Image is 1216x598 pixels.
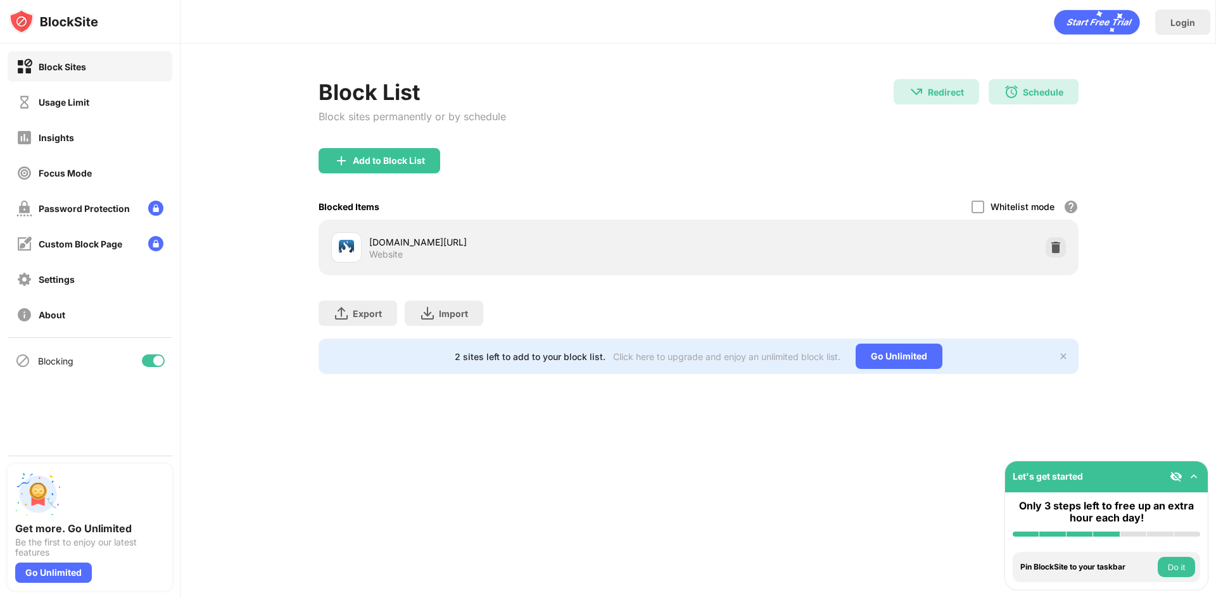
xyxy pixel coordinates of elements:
[15,563,92,583] div: Go Unlimited
[39,274,75,285] div: Settings
[1020,563,1155,571] div: Pin BlockSite to your taskbar
[369,249,403,260] div: Website
[38,356,73,366] div: Blocking
[353,308,382,319] div: Export
[455,351,605,362] div: 2 sites left to add to your block list.
[15,88,35,99] span: 16 px
[16,271,32,287] img: settings-off.svg
[1013,500,1200,524] div: Only 3 steps left to free up an extra hour each day!
[1013,471,1083,482] div: Let's get started
[39,61,86,72] div: Block Sites
[148,236,163,251] img: lock-menu.svg
[16,94,32,110] img: time-usage-off.svg
[1187,470,1200,483] img: omni-setup-toggle.svg
[16,307,32,323] img: about-off.svg
[39,97,89,108] div: Usage Limit
[339,240,354,255] img: favicons
[1058,351,1068,361] img: x-button.svg
[353,156,425,166] div: Add to Block List
[148,201,163,216] img: lock-menu.svg
[5,5,185,16] div: Outline
[39,309,65,320] div: About
[1158,557,1195,577] button: Do it
[928,87,964,97] div: Redirect
[613,351,840,362] div: Click here to upgrade and enjoy an unlimited block list.
[15,353,30,368] img: blocking-icon.svg
[991,201,1054,212] div: Whitelist mode
[1023,87,1063,97] div: Schedule
[15,537,165,558] div: Be the first to enjoy our latest features
[1054,9,1140,35] div: animation
[856,344,942,369] div: Go Unlimited
[1170,470,1182,483] img: eye-not-visible.svg
[9,9,98,34] img: logo-blocksite.svg
[319,79,506,105] div: Block List
[16,201,32,216] img: password-protection-off.svg
[439,308,468,319] div: Import
[5,40,185,54] h3: Style
[319,110,506,123] div: Block sites permanently or by schedule
[39,168,92,178] div: Focus Mode
[19,16,68,27] a: Back to Top
[39,203,130,214] div: Password Protection
[15,471,61,517] img: push-unlimited.svg
[1170,17,1195,28] div: Login
[16,130,32,146] img: insights-off.svg
[369,235,699,249] div: [DOMAIN_NAME][URL]
[16,59,32,75] img: block-on.svg
[15,522,165,535] div: Get more. Go Unlimited
[16,165,32,181] img: focus-off.svg
[39,132,74,143] div: Insights
[16,236,32,252] img: customize-block-page-off.svg
[319,201,379,212] div: Blocked Items
[39,239,122,249] div: Custom Block Page
[5,77,44,87] label: Font Size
